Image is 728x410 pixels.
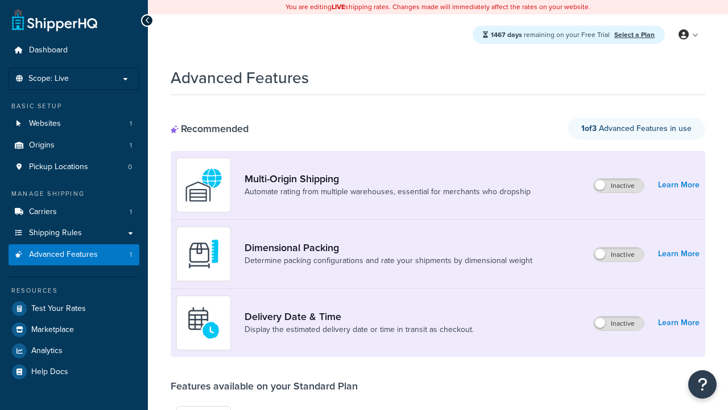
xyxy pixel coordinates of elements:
[688,370,717,399] button: Open Resource Center
[581,122,692,134] span: Advanced Features in use
[245,186,531,198] a: Automate rating from multiple warehouses, essential for merchants who dropship
[31,304,86,314] span: Test Your Rates
[9,244,139,265] a: Advanced Features1
[658,246,700,262] a: Learn More
[245,255,532,266] a: Determine packing configurations and rate your shipments by dimensional weight
[28,74,69,84] span: Scope: Live
[491,30,522,40] strong: 1467 days
[9,223,139,244] a: Shipping Rules
[130,141,132,150] span: 1
[245,173,531,185] a: Multi-Origin Shipping
[245,310,474,323] a: Delivery Date & Time
[9,244,139,265] li: Advanced Features
[29,228,82,238] span: Shipping Rules
[9,202,139,223] li: Carriers
[184,303,224,343] img: gfkeb5ejjkALwAAAABJRU5ErkJggg==
[594,248,644,261] label: Inactive
[9,113,139,134] li: Websites
[29,250,98,260] span: Advanced Features
[9,113,139,134] a: Websites1
[9,341,139,361] a: Analytics
[9,362,139,382] a: Help Docs
[9,101,139,111] div: Basic Setup
[9,135,139,156] a: Origins1
[614,30,655,40] a: Select a Plan
[31,325,74,335] span: Marketplace
[9,135,139,156] li: Origins
[9,157,139,178] a: Pickup Locations0
[9,286,139,296] div: Resources
[29,46,68,55] span: Dashboard
[130,119,132,129] span: 1
[29,141,55,150] span: Origins
[9,189,139,199] div: Manage Shipping
[491,30,611,40] span: remaining on your Free Trial
[9,157,139,178] li: Pickup Locations
[171,67,309,89] h1: Advanced Features
[245,241,532,254] a: Dimensional Packing
[332,2,345,12] b: LIVE
[31,367,68,377] span: Help Docs
[245,324,474,335] a: Display the estimated delivery date or time in transit as checkout.
[9,202,139,223] a: Carriers1
[130,250,132,260] span: 1
[9,319,139,340] a: Marketplace
[184,234,224,274] img: DTVBYsAAAAAASUVORK5CYII=
[594,179,644,192] label: Inactive
[9,298,139,319] a: Test Your Rates
[594,317,644,330] label: Inactive
[581,122,597,134] strong: 1 of 3
[29,207,57,217] span: Carriers
[29,119,61,129] span: Websites
[31,346,63,356] span: Analytics
[29,162,88,172] span: Pickup Locations
[184,165,224,205] img: WatD5o0RtDAAAAAElFTkSuQmCC
[130,207,132,217] span: 1
[171,122,249,135] div: Recommended
[658,315,700,331] a: Learn More
[128,162,132,172] span: 0
[9,40,139,61] a: Dashboard
[658,177,700,193] a: Learn More
[171,380,358,392] div: Features available on your Standard Plan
